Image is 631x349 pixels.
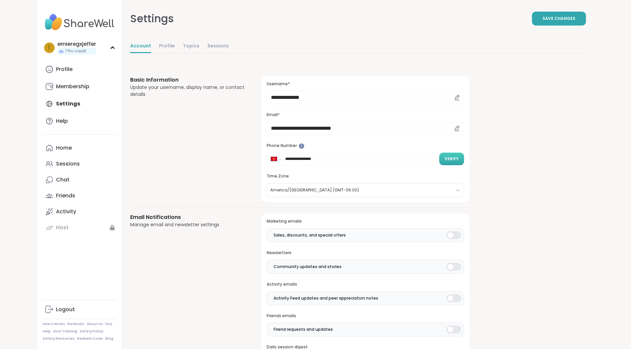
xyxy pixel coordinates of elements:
[130,221,246,228] div: Manage email and newsletter settings
[274,295,378,301] span: Activity Feed updates and peer appreciation notes
[130,84,246,98] div: Update your username, display name, or contact details
[43,220,117,236] a: Host
[43,61,117,77] a: Profile
[267,282,464,287] h3: Activity emails
[43,79,117,95] a: Membership
[43,11,117,34] img: ShareWell Nav Logo
[274,232,346,238] span: Sales, discounts, and special offers
[68,322,84,326] a: Referrals
[56,224,69,231] div: Host
[77,336,103,341] a: Redeem Code
[543,16,575,22] span: Save Changes
[56,176,70,183] div: Chat
[299,143,304,149] iframe: Spotlight
[56,66,73,73] div: Profile
[43,113,117,129] a: Help
[56,192,75,199] div: Friends
[105,322,112,326] a: FAQ
[87,322,103,326] a: About Us
[267,250,464,256] h3: Newsletters
[65,48,86,54] span: 1 Pro credit
[56,306,75,313] div: Logout
[274,326,333,332] span: Friend requests and updates
[105,336,113,341] a: Blog
[267,174,464,179] h3: Time Zone
[43,329,51,334] a: Help
[130,11,174,27] div: Settings
[56,83,89,90] div: Membership
[56,208,76,215] div: Activity
[207,40,229,53] a: Sessions
[130,40,151,53] a: Account
[183,40,199,53] a: Topics
[267,112,464,118] h3: Email*
[43,172,117,188] a: Chat
[267,143,464,149] h3: Phone Number
[267,313,464,319] h3: Friends emails
[43,336,75,341] a: Safety Resources
[267,81,464,87] h3: Username*
[445,156,459,162] span: Verify
[43,140,117,156] a: Home
[267,219,464,224] h3: Marketing emails
[130,213,246,221] h3: Email Notifications
[53,329,77,334] a: Host Training
[80,329,103,334] a: Safety Policy
[57,40,96,48] div: emieregxjeffer
[43,322,65,326] a: How It Works
[48,43,51,52] span: e
[439,153,464,165] button: Verify
[274,264,342,270] span: Community updates and stories
[56,117,68,125] div: Help
[43,302,117,317] a: Logout
[43,204,117,220] a: Activity
[43,156,117,172] a: Sessions
[56,160,80,168] div: Sessions
[532,12,586,26] button: Save Changes
[43,188,117,204] a: Friends
[159,40,175,53] a: Profile
[130,76,246,84] h3: Basic Information
[56,144,72,152] div: Home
